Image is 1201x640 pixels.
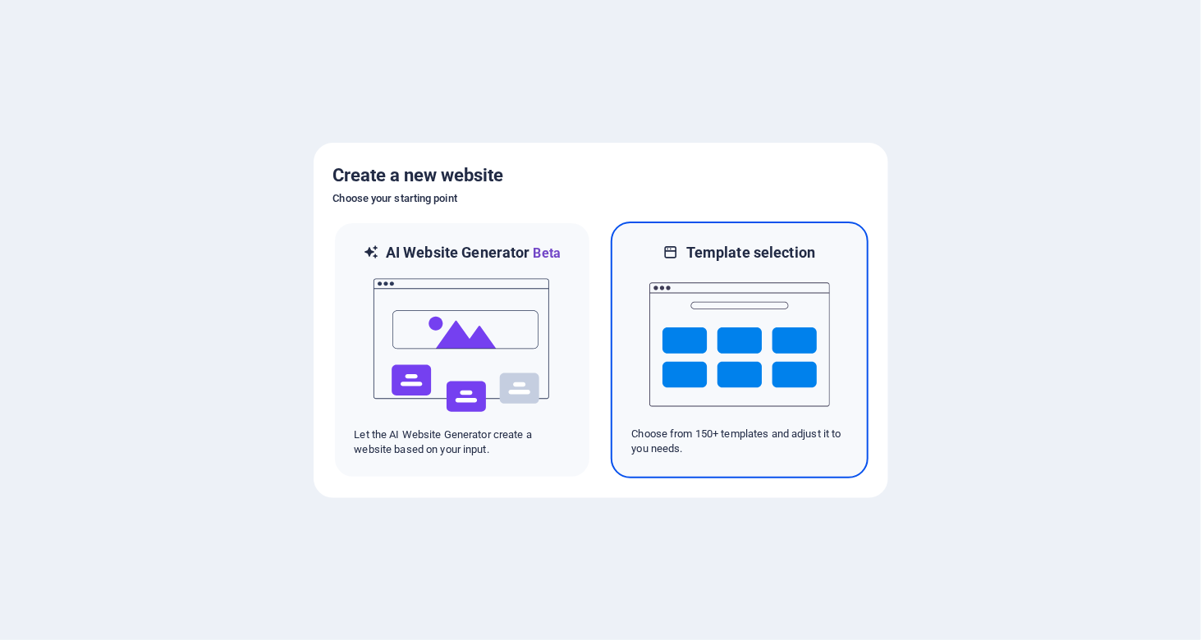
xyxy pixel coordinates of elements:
[333,162,869,189] h5: Create a new website
[530,245,562,261] span: Beta
[333,189,869,208] h6: Choose your starting point
[355,427,570,457] p: Let the AI Website Generator create a website based on your input.
[372,263,552,427] img: ai
[333,222,591,478] div: AI Website GeneratorBetaaiLet the AI Website Generator create a website based on your input.
[632,427,847,456] p: Choose from 150+ templates and adjust it to you needs.
[686,243,815,263] h6: Template selection
[386,243,561,263] h6: AI Website Generator
[611,222,869,478] div: Template selectionChoose from 150+ templates and adjust it to you needs.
